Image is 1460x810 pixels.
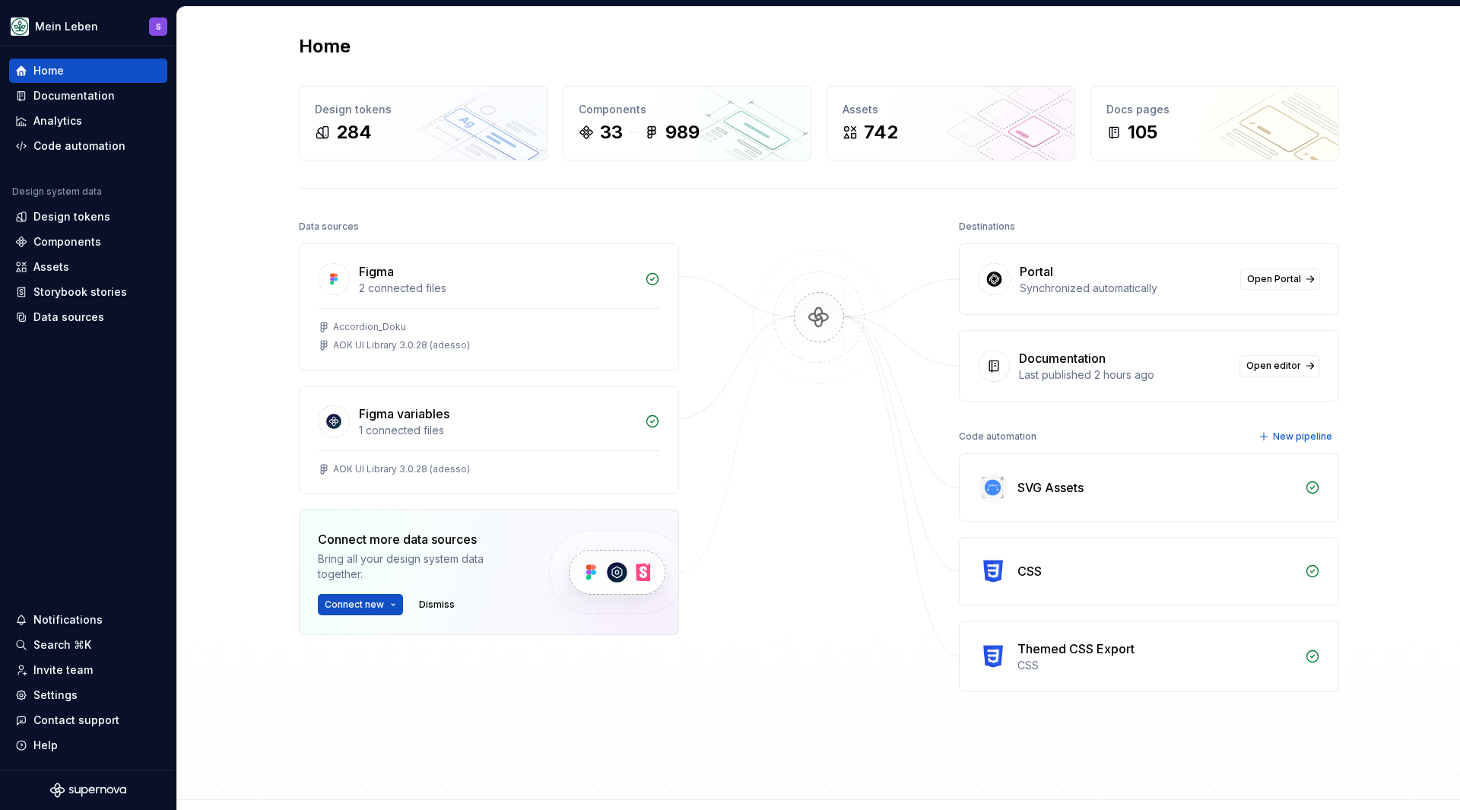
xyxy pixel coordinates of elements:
button: Notifications [9,608,167,632]
a: Assets742 [827,86,1075,160]
a: Design tokens284 [299,86,547,160]
div: Destinations [959,216,1015,237]
div: Components [33,234,101,249]
div: Settings [33,688,78,703]
div: Data sources [299,216,359,237]
a: Invite team [9,658,167,682]
div: Components [579,102,795,117]
div: CSS [1017,658,1296,673]
a: Figma2 connected filesAccordion_DokuAOK UI Library 3.0.28 (adesso) [299,243,679,370]
div: CSS [1017,562,1042,580]
div: Storybook stories [33,284,127,300]
div: AOK UI Library 3.0.28 (adesso) [333,339,470,351]
button: New pipeline [1254,426,1339,447]
svg: Supernova Logo [50,783,126,798]
a: Code automation [9,134,167,158]
a: Home [9,59,167,83]
div: Figma [359,262,394,281]
span: Dismiss [419,599,455,611]
div: Data sources [33,310,104,325]
span: Open Portal [1247,273,1301,285]
div: Assets [33,259,69,275]
a: Storybook stories [9,280,167,304]
span: Open editor [1246,360,1301,372]
div: Code automation [33,138,125,154]
a: Components [9,230,167,254]
div: Contact support [33,713,119,728]
div: Search ⌘K [33,637,91,653]
div: AOK UI Library 3.0.28 (adesso) [333,463,470,475]
a: Open editor [1239,355,1320,376]
div: Docs pages [1106,102,1323,117]
div: Connect more data sources [318,530,523,548]
div: Notifications [33,612,103,627]
a: Analytics [9,109,167,133]
a: Docs pages105 [1090,86,1339,160]
div: Invite team [33,662,93,678]
div: Assets [843,102,1059,117]
div: Home [33,63,64,78]
span: New pipeline [1273,430,1332,443]
span: Connect new [325,599,384,611]
a: Figma variables1 connected filesAOK UI Library 3.0.28 (adesso) [299,386,679,494]
button: Contact support [9,708,167,732]
div: Code automation [959,426,1036,447]
div: Analytics [33,113,82,129]
h2: Home [299,34,351,59]
div: Documentation [33,88,115,103]
div: Accordion_Doku [333,321,406,333]
div: Last published 2 hours ago [1019,367,1230,383]
div: Design tokens [315,102,532,117]
button: Dismiss [412,594,462,615]
div: Help [33,738,58,753]
div: 989 [665,120,700,145]
div: SVG Assets [1017,478,1084,497]
div: Design tokens [33,209,110,224]
div: Portal [1020,262,1053,281]
div: Bring all your design system data together. [318,551,523,582]
div: 33 [600,120,623,145]
a: Open Portal [1240,268,1320,290]
div: Mein Leben [35,19,98,34]
div: 105 [1128,120,1157,145]
button: Search ⌘K [9,633,167,657]
div: Design system data [12,186,102,198]
a: Assets [9,255,167,279]
div: Themed CSS Export [1017,640,1135,658]
a: Documentation [9,84,167,108]
a: Components33989 [563,86,811,160]
div: S [156,21,161,33]
button: Help [9,733,167,758]
button: Mein LebenS [3,10,173,43]
div: 742 [864,120,898,145]
div: Figma variables [359,405,449,423]
a: Design tokens [9,205,167,229]
div: 2 connected files [359,281,636,296]
button: Connect new [318,594,403,615]
img: df5db9ef-aba0-4771-bf51-9763b7497661.png [11,17,29,36]
a: Data sources [9,305,167,329]
div: Documentation [1019,349,1106,367]
div: 1 connected files [359,423,636,438]
a: Settings [9,683,167,707]
div: Synchronized automatically [1020,281,1231,296]
div: 284 [336,120,372,145]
